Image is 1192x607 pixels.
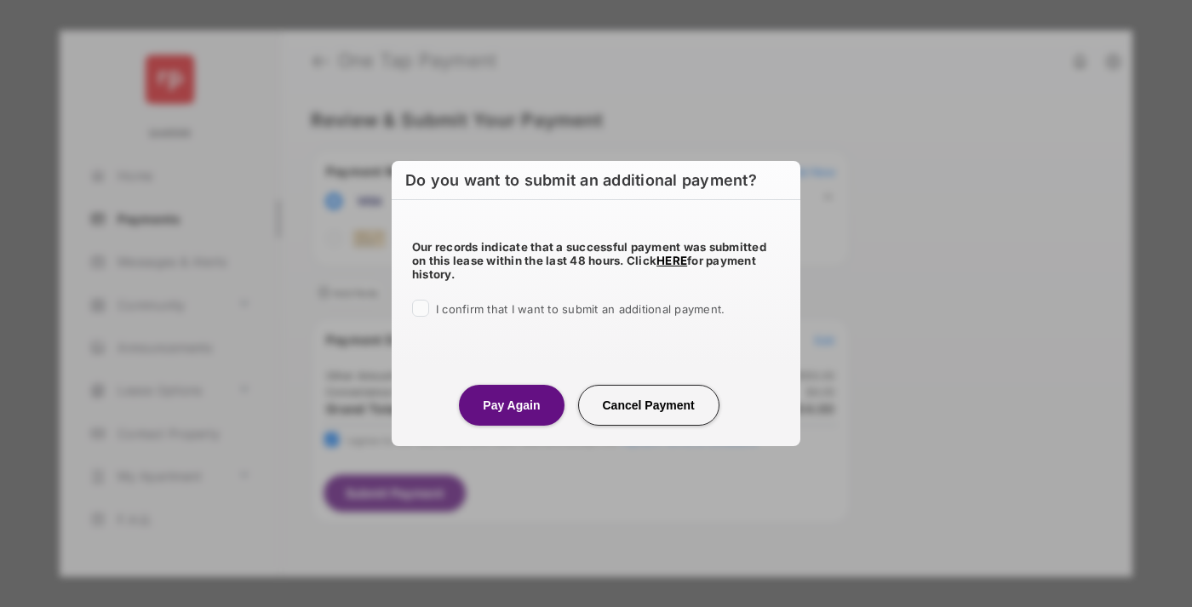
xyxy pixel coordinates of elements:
button: Pay Again [459,385,564,426]
span: I confirm that I want to submit an additional payment. [436,302,725,316]
a: HERE [656,254,687,267]
h5: Our records indicate that a successful payment was submitted on this lease within the last 48 hou... [412,240,780,281]
button: Cancel Payment [578,385,719,426]
h6: Do you want to submit an additional payment? [392,161,800,200]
